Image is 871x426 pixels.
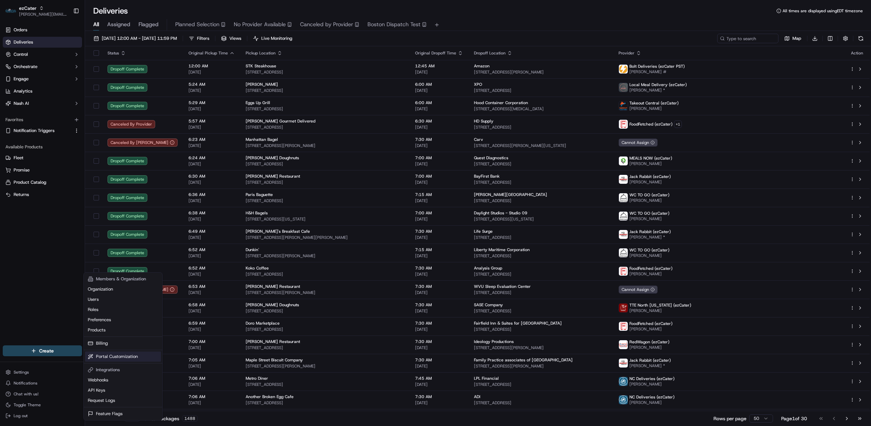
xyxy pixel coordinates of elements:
a: Users [85,294,161,305]
input: Got a question? Start typing here... [18,44,122,51]
a: Powered byPylon [48,115,82,120]
div: 💻 [57,99,63,105]
div: Start new chat [23,65,112,72]
img: Nash [7,7,20,20]
button: Start new chat [116,67,124,75]
a: Request Logs [85,395,161,406]
a: Billing [85,338,161,348]
span: Pylon [68,115,82,120]
span: Knowledge Base [14,99,52,105]
p: Welcome 👋 [7,27,124,38]
a: 💻API Documentation [55,96,112,108]
a: API Keys [85,385,161,395]
div: We're available if you need us! [23,72,86,77]
a: Feature Flags [85,409,161,419]
a: Portal Customization [85,351,161,362]
div: 📗 [7,99,12,105]
div: Integrations [85,365,161,375]
a: Organization [85,284,161,294]
a: Preferences [85,315,161,325]
span: API Documentation [64,99,109,105]
a: Webhooks [85,375,161,385]
a: Products [85,325,161,335]
img: 1736555255976-a54dd68f-1ca7-489b-9aae-adbdc363a1c4 [7,65,19,77]
a: Roles [85,305,161,315]
a: 📗Knowledge Base [4,96,55,108]
div: Members & Organization [85,274,161,284]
